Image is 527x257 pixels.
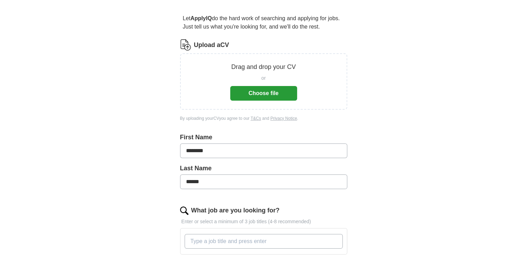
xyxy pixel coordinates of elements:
[191,15,212,21] strong: ApplyIQ
[180,115,347,122] div: By uploading your CV you agree to our and .
[261,75,265,82] span: or
[180,207,188,215] img: search.png
[191,206,280,215] label: What job are you looking for?
[180,218,347,225] p: Enter or select a minimum of 3 job titles (4-8 recommended)
[185,234,343,249] input: Type a job title and press enter
[230,86,297,101] button: Choose file
[270,116,297,121] a: Privacy Notice
[194,40,229,50] label: Upload a CV
[250,116,261,121] a: T&Cs
[180,11,347,34] p: Let do the hard work of searching and applying for jobs. Just tell us what you're looking for, an...
[180,133,347,142] label: First Name
[180,39,191,50] img: CV Icon
[231,62,296,72] p: Drag and drop your CV
[180,164,347,173] label: Last Name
